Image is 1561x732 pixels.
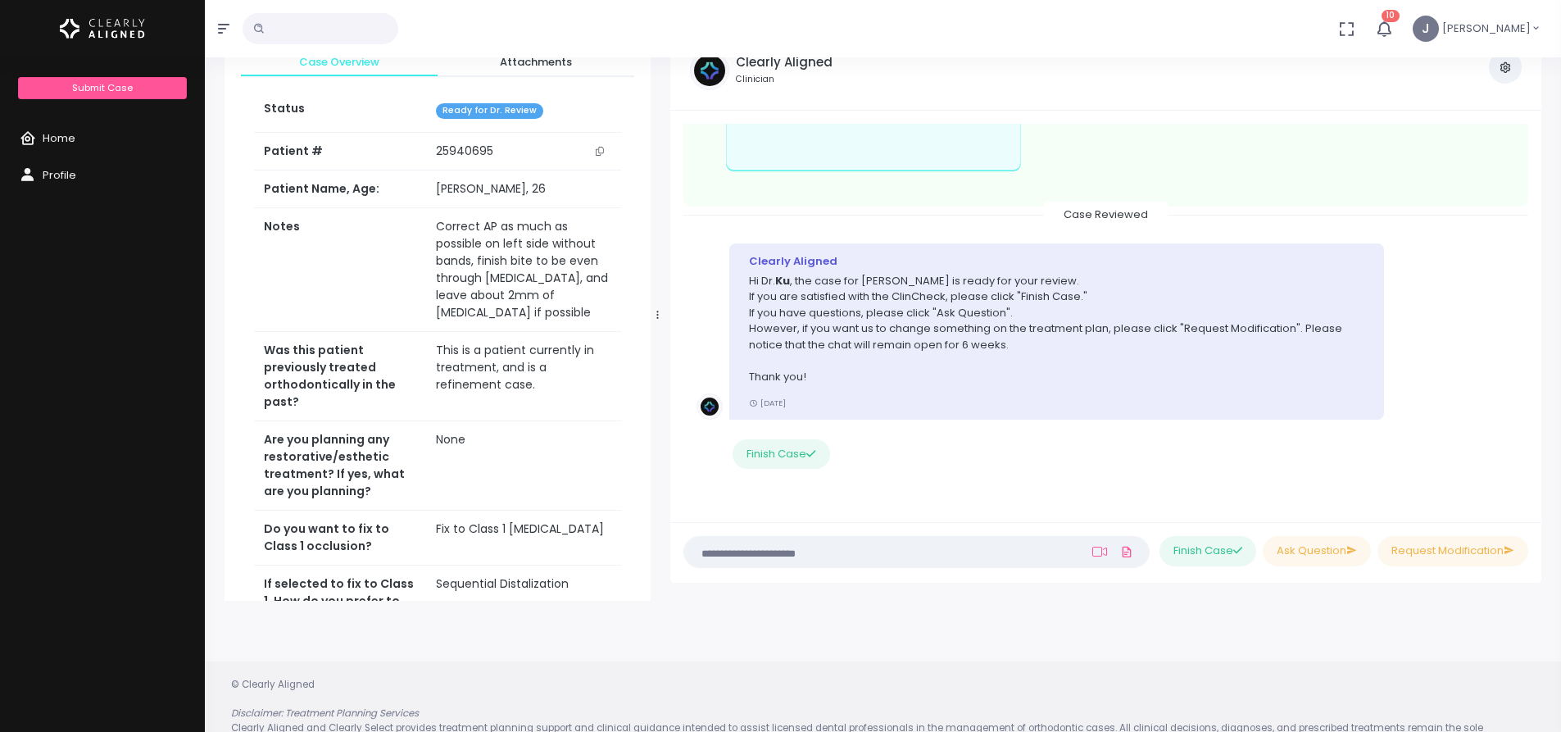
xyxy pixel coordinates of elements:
[1442,20,1531,37] span: [PERSON_NAME]
[749,398,786,408] small: [DATE]
[72,81,133,94] span: Submit Case
[775,273,790,289] b: Ku
[426,208,621,332] td: Correct AP as much as possible on left side without bands, finish bite to be even through [MEDICA...
[733,439,829,470] button: Finish Case
[426,421,621,511] td: None
[749,253,1364,270] div: Clearly Aligned
[426,170,621,208] td: [PERSON_NAME], 26
[683,124,1528,506] div: scrollable content
[254,90,426,132] th: Status
[1263,536,1371,566] button: Ask Question
[436,103,543,119] span: Ready for Dr. Review
[254,132,426,170] th: Patient #
[426,133,621,170] td: 25940695
[254,54,424,70] span: Case Overview
[254,511,426,566] th: Do you want to fix to Class 1 occlusion?
[254,566,426,638] th: If selected to fix to Class 1, How do you prefer to treat it?
[426,511,621,566] td: Fix to Class 1 [MEDICAL_DATA]
[1044,202,1168,227] span: Case Reviewed
[1089,545,1110,558] a: Add Loom Video
[43,167,76,183] span: Profile
[18,77,186,99] a: Submit Case
[426,332,621,421] td: This is a patient currently in treatment, and is a refinement case.
[736,55,833,70] h5: Clearly Aligned
[254,421,426,511] th: Are you planning any restorative/esthetic treatment? If yes, what are you planning?
[254,170,426,208] th: Patient Name, Age:
[1382,10,1400,22] span: 10
[749,273,1364,385] p: Hi Dr. , the case for [PERSON_NAME] is ready for your review. If you are satisfied with the ClinC...
[1159,536,1256,566] button: Finish Case
[254,208,426,332] th: Notes
[1377,536,1528,566] button: Request Modification
[426,566,621,638] td: Sequential Distalization
[60,11,145,46] img: Logo Horizontal
[231,707,419,720] em: Disclaimer: Treatment Planning Services
[1117,537,1137,566] a: Add Files
[254,332,426,421] th: Was this patient previously treated orthodontically in the past?
[1413,16,1439,42] span: J
[225,31,651,601] div: scrollable content
[43,130,75,146] span: Home
[736,73,833,86] small: Clinician
[451,54,621,70] span: Attachments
